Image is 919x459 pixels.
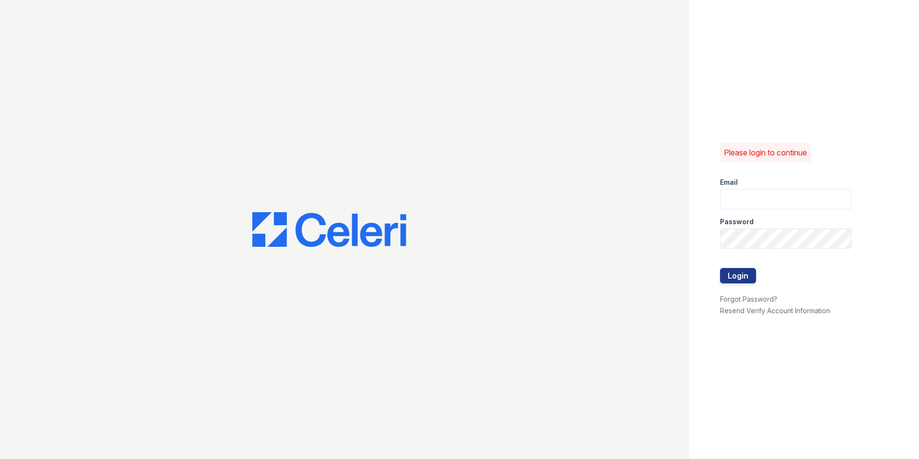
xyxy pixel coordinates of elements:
button: Login [720,268,756,283]
a: Resend Verify Account Information [720,306,830,315]
a: Forgot Password? [720,295,777,303]
img: CE_Logo_Blue-a8612792a0a2168367f1c8372b55b34899dd931a85d93a1a3d3e32e68fde9ad4.png [252,212,406,247]
label: Email [720,178,738,187]
label: Password [720,217,754,227]
p: Please login to continue [724,147,807,158]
